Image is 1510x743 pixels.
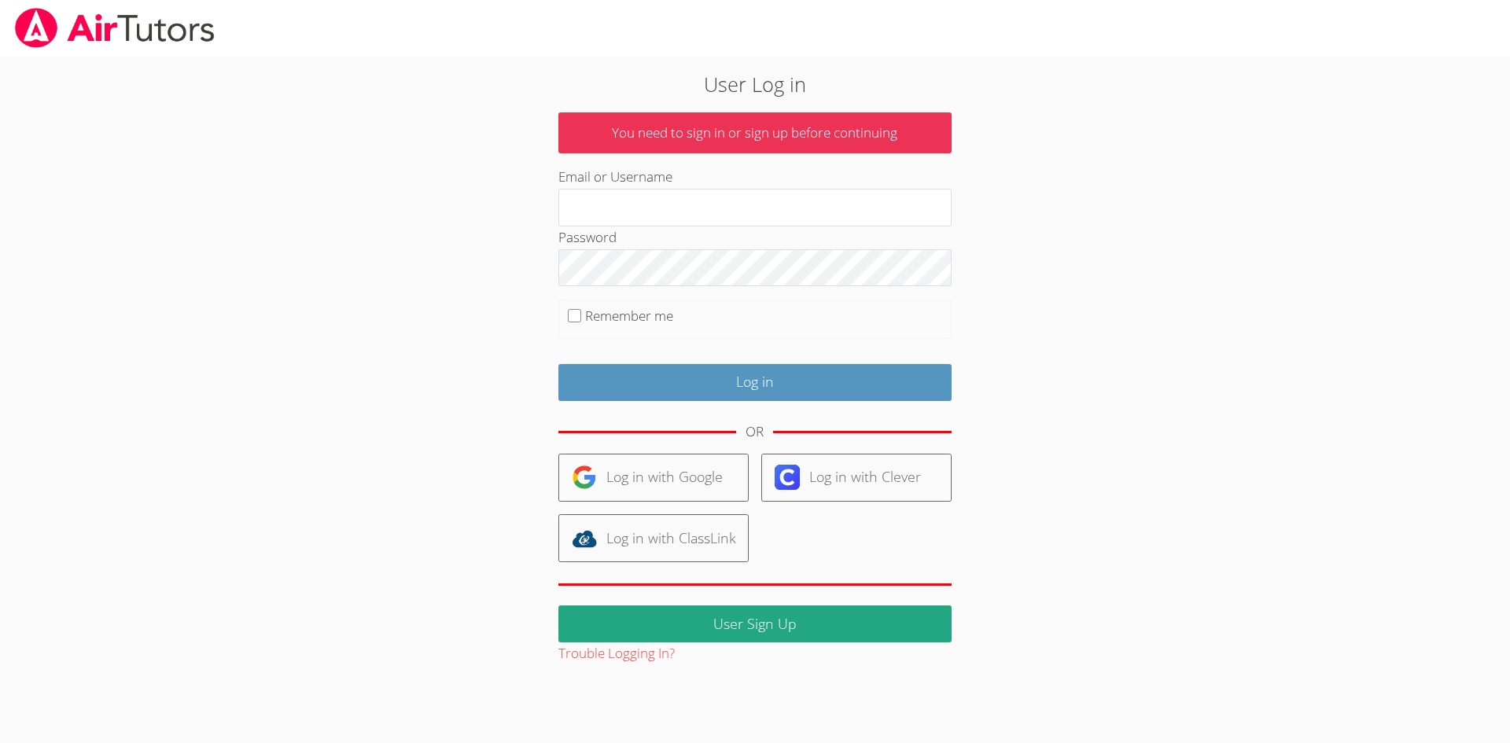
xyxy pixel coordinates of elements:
[558,514,749,562] a: Log in with ClassLink
[558,605,952,642] a: User Sign Up
[558,364,952,401] input: Log in
[558,112,952,154] p: You need to sign in or sign up before continuing
[558,454,749,502] a: Log in with Google
[746,421,764,443] div: OR
[572,526,597,551] img: classlink-logo-d6bb404cc1216ec64c9a2012d9dc4662098be43eaf13dc465df04b49fa7ab582.svg
[348,69,1163,99] h2: User Log in
[572,465,597,490] img: google-logo-50288ca7cdecda66e5e0955fdab243c47b7ad437acaf1139b6f446037453330a.svg
[558,167,672,186] label: Email or Username
[585,307,673,325] label: Remember me
[761,454,952,502] a: Log in with Clever
[13,8,216,48] img: airtutors_banner-c4298cdbf04f3fff15de1276eac7730deb9818008684d7c2e4769d2f7ddbe033.png
[558,642,675,665] button: Trouble Logging In?
[775,465,800,490] img: clever-logo-6eab21bc6e7a338710f1a6ff85c0baf02591cd810cc4098c63d3a4b26e2feb20.svg
[558,228,617,246] label: Password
